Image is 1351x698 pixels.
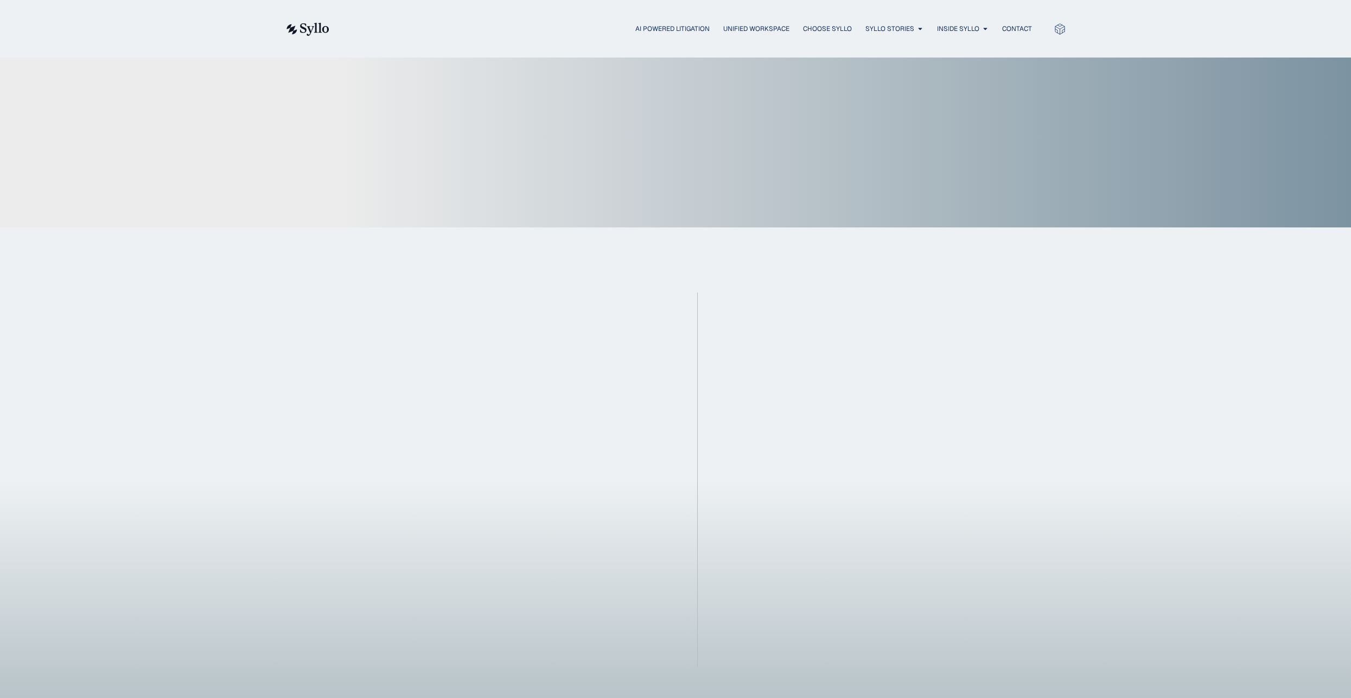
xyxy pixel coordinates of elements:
[285,23,329,36] img: syllo
[865,24,914,34] a: Syllo Stories
[803,24,852,34] a: Choose Syllo
[937,24,979,34] a: Inside Syllo
[723,24,789,34] a: Unified Workspace
[351,24,1032,34] div: Menu Toggle
[351,24,1032,34] nav: Menu
[635,24,710,34] a: AI Powered Litigation
[1002,24,1032,34] a: Contact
